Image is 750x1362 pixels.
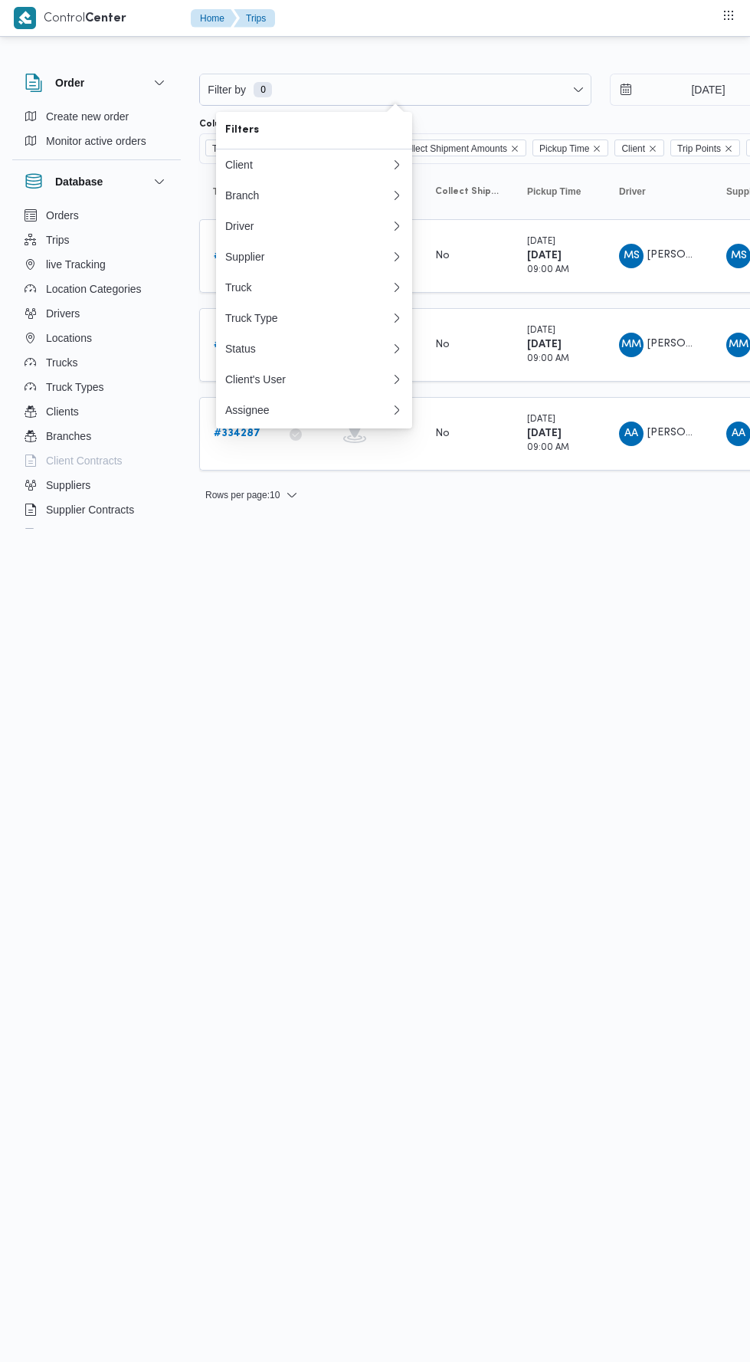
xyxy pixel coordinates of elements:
span: MM [729,333,748,357]
button: Truck Types [18,375,175,399]
div: Assignee [225,404,391,416]
b: [DATE] [527,428,562,438]
button: Filter by0 available filters [200,74,591,105]
button: Trips [234,9,275,28]
div: Client [225,159,391,171]
span: Filters [225,121,403,139]
span: Trip ID [212,140,240,157]
span: AA [624,422,638,446]
button: Location Categories [18,277,175,301]
span: Monitor active orders [46,132,146,150]
span: [PERSON_NAME] [647,339,735,349]
div: Supplier [225,251,391,263]
span: Pickup Time [539,140,589,157]
span: MS [731,244,747,268]
button: Remove Collect Shipment Amounts from selection in this group [510,144,519,153]
b: [DATE] [527,340,562,350]
button: Client's User [216,364,412,395]
button: Order [25,74,169,92]
a: #334288 [214,336,260,354]
button: Database [25,172,169,191]
span: [PERSON_NAME] [647,428,735,438]
span: Trip Points [677,140,721,157]
span: Trips [46,231,70,249]
button: Remove Trip Points from selection in this group [724,144,733,153]
div: Truck Type [225,312,391,324]
b: Center [85,13,126,25]
button: Devices [18,522,175,546]
button: Truck Type [216,303,412,333]
span: Client [621,140,645,157]
b: # 334288 [214,340,260,350]
span: AA [732,422,745,446]
span: live Tracking [46,255,106,274]
button: Drivers [18,301,175,326]
span: Client [614,139,664,156]
h3: Database [55,172,103,191]
span: Collect Shipment Amounts [399,140,507,157]
div: Branch [225,189,391,202]
span: Drivers [46,304,80,323]
span: Locations [46,329,92,347]
span: Collect Shipment Amounts [392,139,526,156]
span: [PERSON_NAME] [647,250,735,260]
button: Monitor active orders [18,129,175,153]
button: Branch [216,180,412,211]
b: # 334289 [214,251,260,261]
button: Client [216,149,412,180]
div: Truck [225,281,391,294]
div: Client's User [225,373,391,386]
span: Location Categories [46,280,142,298]
span: Pickup Time [527,185,581,198]
span: Rows per page : 10 [205,486,280,504]
span: Collect Shipment Amounts [435,185,499,198]
small: 09:00 AM [527,266,569,274]
button: Remove Pickup Time from selection in this group [592,144,601,153]
span: Driver [619,185,646,198]
div: Abad Alihafz Alsaid Abadalihafz Alsaid [619,422,644,446]
div: Muhammad Slah Aldin Said Muhammad [619,244,644,268]
button: Driver [613,179,705,204]
span: Filter by [206,80,247,99]
span: Create new order [46,107,129,126]
button: Truck [216,272,412,303]
div: Driver [225,220,391,232]
div: No [435,249,450,263]
img: X8yXhbKr1z7QwAAAABJRU5ErkJggg== [14,7,36,29]
button: Rows per page:10 [199,486,304,504]
span: Orders [46,206,79,225]
button: Supplier Contracts [18,497,175,522]
label: Columns [199,118,237,130]
button: Supplier [216,241,412,272]
span: Supplier Contracts [46,500,134,519]
div: Order [12,104,181,159]
b: # 334287 [214,428,260,438]
button: Locations [18,326,175,350]
span: Client Contracts [46,451,123,470]
button: Status [216,333,412,364]
button: Client Contracts [18,448,175,473]
a: #334289 [214,247,260,265]
a: #334287 [214,425,260,443]
span: MM [621,333,641,357]
small: [DATE] [527,415,555,424]
div: Muhammad Manib Muhammad Abadalamuqusod [619,333,644,357]
span: 0 available filters [254,82,272,97]
span: MS [624,244,640,268]
small: [DATE] [527,327,555,335]
span: Trucks [46,353,77,372]
div: No [435,338,450,352]
button: Trucks [18,350,175,375]
div: Status [225,343,391,355]
button: Remove Client from selection in this group [648,144,657,153]
button: Branches [18,424,175,448]
b: [DATE] [527,251,562,261]
h3: Order [55,74,84,92]
span: Trip ID; Sorted in descending order [213,185,241,198]
button: Pickup Time [521,179,598,204]
span: Branches [46,427,91,445]
button: Clients [18,399,175,424]
span: Trip ID [205,139,259,156]
button: Orders [18,203,175,228]
div: Database [12,203,181,535]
